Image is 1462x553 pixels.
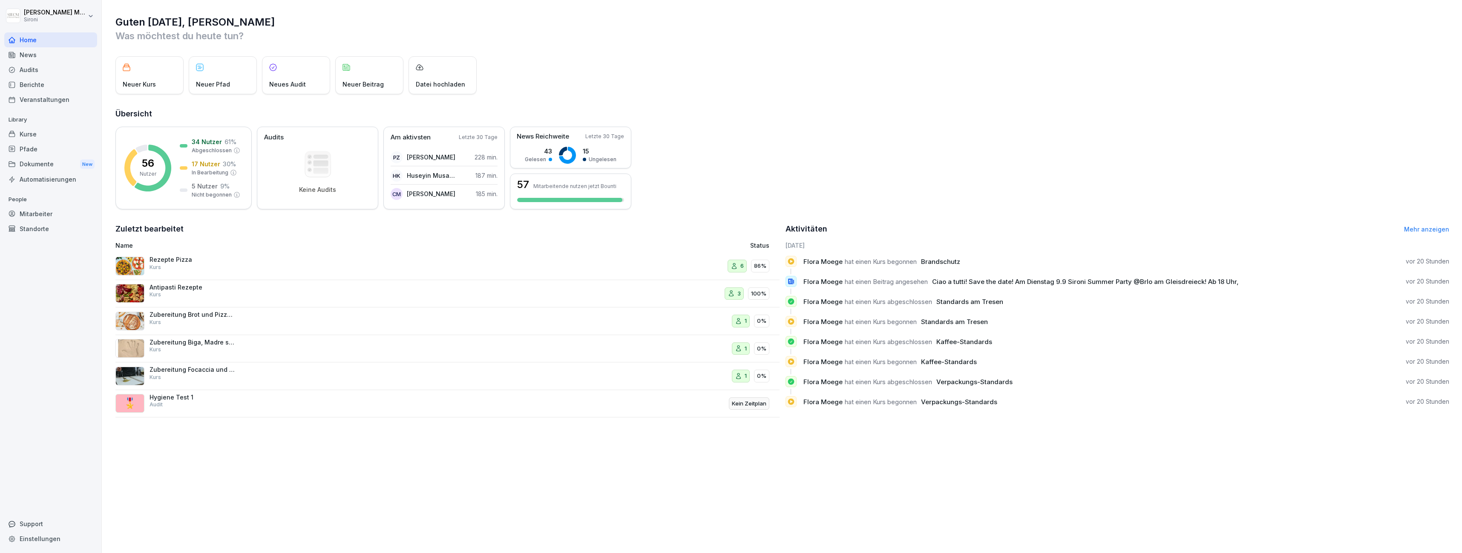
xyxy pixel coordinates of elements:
[196,80,230,89] p: Neuer Pfad
[391,188,403,200] div: CM
[4,206,97,221] a: Mitarbeiter
[407,189,455,198] p: [PERSON_NAME]
[921,258,960,266] span: Brandschutz
[150,339,235,346] p: Zubereitung Biga, Madre solida, madre liquida
[803,378,843,386] span: Flora Moege
[585,133,624,140] p: Letzte 30 Tage
[4,516,97,531] div: Support
[786,223,827,235] h2: Aktivitäten
[150,311,235,318] p: Zubereitung Brot und Pizzaboden
[517,180,529,190] h3: 57
[845,278,928,286] span: hat einen Beitrag angesehen
[192,147,232,154] p: Abgeschlossen
[745,372,747,380] p: 1
[803,258,843,266] span: Flora Moege
[786,241,1450,250] h6: [DATE]
[740,262,744,270] p: 6
[745,317,747,325] p: 1
[150,373,161,381] p: Kurs
[115,223,780,235] h2: Zuletzt bearbeitet
[115,307,780,335] a: Zubereitung Brot und PizzabodenKurs10%
[223,159,236,168] p: 30 %
[150,366,235,373] p: Zubereitung Focaccia und Snacks
[845,298,932,306] span: hat einen Kurs abgeschlossen
[192,182,218,191] p: 5 Nutzer
[4,62,97,77] a: Audits
[150,256,235,263] p: Rezepte Pizza
[150,284,235,291] p: Antipasti Rezepte
[921,318,988,326] span: Standards am Tresen
[921,358,977,366] span: Kaffee-Standards
[4,156,97,172] div: Dokumente
[754,262,766,270] p: 86%
[745,345,747,353] p: 1
[4,531,97,546] a: Einstellungen
[115,312,144,330] img: w9nobtcttnghg4wslidxrrlr.png
[803,398,843,406] span: Flora Moege
[123,80,156,89] p: Neuer Kurs
[1406,317,1449,326] p: vor 20 Stunden
[192,137,222,146] p: 34 Nutzer
[757,372,766,380] p: 0%
[115,284,144,303] img: g5p9ufmowhogpx1171r6nmse.png
[1406,297,1449,306] p: vor 20 Stunden
[1406,397,1449,406] p: vor 20 Stunden
[583,147,616,156] p: 15
[525,147,552,156] p: 43
[150,401,163,408] p: Audit
[4,156,97,172] a: DokumenteNew
[391,170,403,182] div: HK
[4,142,97,156] a: Pfade
[845,378,932,386] span: hat einen Kurs abgeschlossen
[803,318,843,326] span: Flora Moege
[115,29,1449,43] p: Was möchtest du heute tun?
[192,159,220,168] p: 17 Nutzer
[4,127,97,142] div: Kurse
[1406,337,1449,346] p: vor 20 Stunden
[803,278,843,286] span: Flora Moege
[224,137,236,146] p: 61 %
[24,17,86,23] p: Sironi
[4,32,97,47] a: Home
[525,156,546,163] p: Gelesen
[150,394,235,401] p: Hygiene Test 1
[4,221,97,236] a: Standorte
[1406,277,1449,286] p: vor 20 Stunden
[269,80,306,89] p: Neues Audit
[845,358,917,366] span: hat einen Kurs begonnen
[124,396,136,411] p: 🎖️
[4,92,97,107] a: Veranstaltungen
[845,318,917,326] span: hat einen Kurs begonnen
[459,133,498,141] p: Letzte 30 Tage
[299,186,336,194] p: Keine Audits
[845,258,917,266] span: hat einen Kurs begonnen
[757,317,766,325] p: 0%
[115,241,544,250] p: Name
[803,298,843,306] span: Flora Moege
[4,113,97,127] p: Library
[192,191,232,199] p: Nicht begonnen
[476,189,498,198] p: 185 min.
[732,400,766,408] p: Kein Zeitplan
[115,257,144,275] img: tz25f0fmpb70tuguuhxz5i1d.png
[589,156,616,163] p: Ungelesen
[803,338,843,346] span: Flora Moege
[475,171,498,180] p: 187 min.
[1404,226,1449,233] a: Mehr anzeigen
[142,158,154,168] p: 56
[757,345,766,353] p: 0%
[115,367,144,385] img: gxsr99ubtjittqjfg6pwkycm.png
[150,263,161,271] p: Kurs
[24,9,86,16] p: [PERSON_NAME] Malec
[4,47,97,62] a: News
[115,252,780,280] a: Rezepte PizzaKurs686%
[115,362,780,390] a: Zubereitung Focaccia und SnacksKurs10%
[845,398,917,406] span: hat einen Kurs begonnen
[533,183,616,189] p: Mitarbeitende nutzen jetzt Bounti
[80,159,95,169] div: New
